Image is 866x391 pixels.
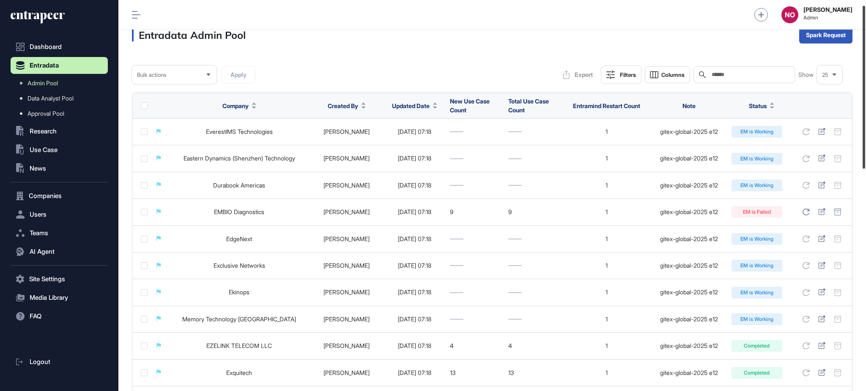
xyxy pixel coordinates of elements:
a: [PERSON_NAME] [323,315,370,323]
div: EM is Working [732,260,782,272]
button: FAQ [11,308,108,325]
div: 1 [567,155,646,162]
span: Created By [328,101,358,110]
div: Filters [620,71,636,78]
div: Completed [732,340,782,352]
button: Status [749,101,774,110]
span: AI Agent [30,248,55,255]
span: FAQ [30,313,41,320]
a: Exclusive Networks [214,262,265,269]
span: Approval Pool [27,110,64,117]
span: Admin [803,15,852,21]
button: Columns [645,66,690,83]
h3: Entradata Admin Pool [132,29,246,41]
span: Companies [29,193,62,199]
div: EM is Working [732,126,782,138]
div: 4 [450,342,500,349]
div: 1 [567,182,646,189]
span: Dashboard [30,43,62,50]
div: EM is Working [732,287,782,299]
div: 9 [508,209,559,215]
div: 1 [567,289,646,296]
div: gitex-global-2025 e12 [655,155,723,162]
div: 1 [567,342,646,349]
span: Updated Date [392,101,430,110]
div: gitex-global-2025 e12 [655,342,723,349]
a: [PERSON_NAME] [323,288,370,296]
span: 25 [822,72,828,78]
button: Users [11,206,108,223]
span: New Use Case Count [450,98,490,114]
a: EZELINK TELECOM LLC [206,342,272,349]
div: [DATE] 07:18 [388,182,441,189]
a: [PERSON_NAME] [323,235,370,242]
div: gitex-global-2025 e12 [655,128,723,135]
div: gitex-global-2025 e12 [655,262,723,269]
div: EM is Working [732,153,782,165]
div: [DATE] 07:18 [388,369,441,376]
span: Company [222,101,249,110]
div: 1 [567,236,646,242]
div: [DATE] 07:18 [388,128,441,135]
div: 1 [567,262,646,269]
a: Data Analyst Pool [15,91,108,106]
button: Site Settings [11,271,108,288]
button: Companies [11,187,108,204]
div: gitex-global-2025 e12 [655,209,723,215]
div: [DATE] 07:18 [388,289,441,296]
span: Research [30,128,57,135]
div: gitex-global-2025 e12 [655,182,723,189]
a: Logout [11,353,108,370]
button: AI Agent [11,243,108,260]
button: Created By [328,101,366,110]
div: EM is Working [732,179,782,191]
div: [DATE] 07:18 [388,209,441,215]
span: Media Library [30,294,68,301]
a: EverestIMS Technologies [206,128,273,135]
span: Bulk actions [137,72,166,78]
button: Entradata [11,57,108,74]
a: Admin Pool [15,76,108,91]
span: Status [749,101,767,110]
div: 1 [567,128,646,135]
span: Show [798,71,814,78]
strong: [PERSON_NAME] [803,6,852,13]
span: Data Analyst Pool [27,95,74,102]
button: Use Case [11,141,108,158]
a: Approval Pool [15,106,108,121]
span: Admin Pool [27,80,58,87]
span: Entradata [30,62,59,69]
div: 1 [567,316,646,323]
div: gitex-global-2025 e12 [655,316,723,323]
span: Total Use Case Count [508,98,549,114]
div: [DATE] 07:18 [388,155,441,162]
span: Use Case [30,147,58,153]
div: [DATE] 07:18 [388,236,441,242]
a: Ekinops [229,288,249,296]
div: 1 [567,209,646,215]
span: Entramind Restart Count [573,102,640,109]
a: [PERSON_NAME] [323,128,370,135]
button: NO [781,6,798,23]
span: Site Settings [29,276,65,282]
span: Note [682,102,696,109]
a: [PERSON_NAME] [323,342,370,349]
span: Logout [30,358,50,365]
div: 1 [567,369,646,376]
div: EM is Working [732,313,782,325]
div: [DATE] 07:18 [388,316,441,323]
span: News [30,165,46,172]
button: News [11,160,108,177]
a: [PERSON_NAME] [323,369,370,376]
span: Columns [661,72,685,78]
div: gitex-global-2025 e12 [655,369,723,376]
div: 4 [508,342,559,349]
button: Updated Date [392,101,437,110]
a: [PERSON_NAME] [323,262,370,269]
div: gitex-global-2025 e12 [655,236,723,242]
a: Exquitech [226,369,252,376]
a: Eastern Dynamics (Shenzhen) Technology [184,155,295,162]
a: Memory Technology [GEOGRAPHIC_DATA] [182,315,296,323]
div: 9 [450,209,500,215]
